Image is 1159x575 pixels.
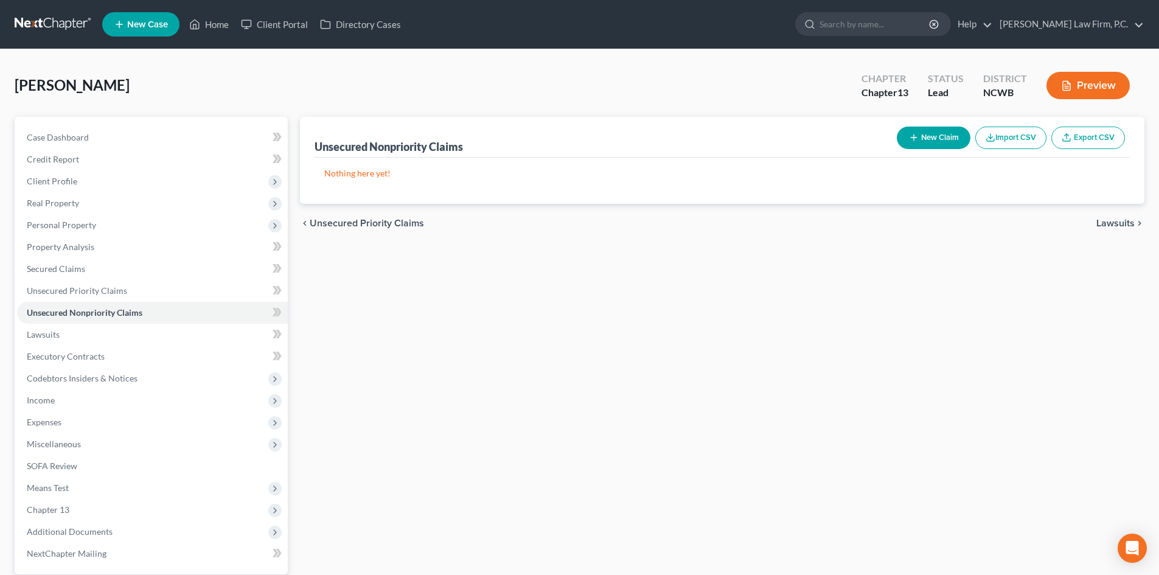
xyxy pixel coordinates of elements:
[314,13,407,35] a: Directory Cases
[27,198,79,208] span: Real Property
[897,127,970,149] button: New Claim
[27,154,79,164] span: Credit Report
[27,176,77,186] span: Client Profile
[952,13,992,35] a: Help
[994,13,1144,35] a: [PERSON_NAME] Law Firm, P.C.
[27,373,137,383] span: Codebtors Insiders & Notices
[17,455,288,477] a: SOFA Review
[983,86,1027,100] div: NCWB
[17,258,288,280] a: Secured Claims
[300,218,310,228] i: chevron_left
[310,218,424,228] span: Unsecured Priority Claims
[975,127,1046,149] button: Import CSV
[897,86,908,98] span: 13
[928,72,964,86] div: Status
[27,329,60,340] span: Lawsuits
[27,263,85,274] span: Secured Claims
[17,236,288,258] a: Property Analysis
[27,351,105,361] span: Executory Contracts
[27,504,69,515] span: Chapter 13
[27,307,142,318] span: Unsecured Nonpriority Claims
[27,220,96,230] span: Personal Property
[15,76,130,94] span: [PERSON_NAME]
[27,242,94,252] span: Property Analysis
[127,20,168,29] span: New Case
[27,417,61,427] span: Expenses
[820,13,931,35] input: Search by name...
[1096,218,1135,228] span: Lawsuits
[1135,218,1144,228] i: chevron_right
[928,86,964,100] div: Lead
[17,127,288,148] a: Case Dashboard
[183,13,235,35] a: Home
[17,346,288,368] a: Executory Contracts
[27,483,69,493] span: Means Test
[17,280,288,302] a: Unsecured Priority Claims
[861,86,908,100] div: Chapter
[324,167,1120,179] p: Nothing here yet!
[1096,218,1144,228] button: Lawsuits chevron_right
[17,148,288,170] a: Credit Report
[27,132,89,142] span: Case Dashboard
[983,72,1027,86] div: District
[1046,72,1130,99] button: Preview
[27,526,113,537] span: Additional Documents
[235,13,314,35] a: Client Portal
[1118,534,1147,563] div: Open Intercom Messenger
[300,218,424,228] button: chevron_left Unsecured Priority Claims
[1051,127,1125,149] a: Export CSV
[27,285,127,296] span: Unsecured Priority Claims
[27,395,55,405] span: Income
[27,461,77,471] span: SOFA Review
[17,302,288,324] a: Unsecured Nonpriority Claims
[27,439,81,449] span: Miscellaneous
[315,139,463,154] div: Unsecured Nonpriority Claims
[861,72,908,86] div: Chapter
[27,548,106,559] span: NextChapter Mailing
[17,543,288,565] a: NextChapter Mailing
[17,324,288,346] a: Lawsuits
